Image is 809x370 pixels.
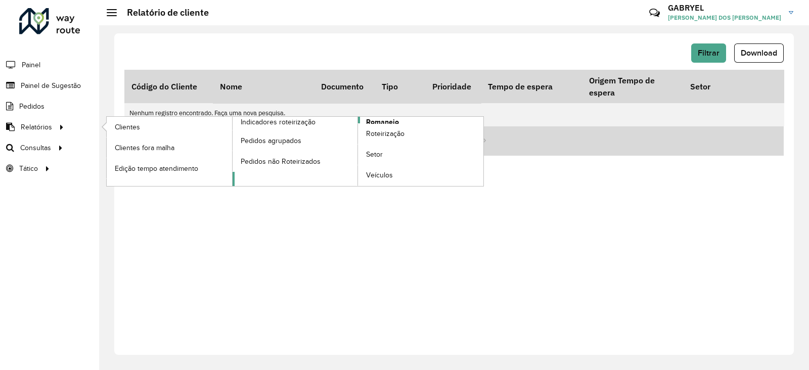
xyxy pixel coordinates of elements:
[115,122,140,132] span: Clientes
[19,101,44,112] span: Pedidos
[115,163,198,174] span: Edição tempo atendimento
[668,13,781,22] span: [PERSON_NAME] DOS [PERSON_NAME]
[107,117,358,186] a: Indicadores roteirização
[644,2,665,24] a: Contato Rápido
[107,137,232,158] a: Clientes fora malha
[241,156,321,167] span: Pedidos não Roteirizados
[698,49,720,57] span: Filtrar
[107,158,232,178] a: Edição tempo atendimento
[213,70,314,103] th: Nome
[241,135,301,146] span: Pedidos agrupados
[358,124,483,144] a: Roteirização
[20,143,51,153] span: Consultas
[21,122,52,132] span: Relatórios
[358,165,483,186] a: Veículos
[115,143,174,153] span: Clientes fora malha
[233,117,484,186] a: Romaneio
[107,117,232,137] a: Clientes
[366,117,399,127] span: Romaneio
[241,117,316,127] span: Indicadores roteirização
[668,3,781,13] h3: GABRYEL
[366,170,393,180] span: Veículos
[366,128,404,139] span: Roteirização
[314,70,375,103] th: Documento
[683,70,784,103] th: Setor
[734,43,784,63] button: Download
[375,70,425,103] th: Tipo
[117,7,209,18] h2: Relatório de cliente
[233,151,358,171] a: Pedidos não Roteirizados
[124,70,213,103] th: Código do Cliente
[19,163,38,174] span: Tático
[22,60,40,70] span: Painel
[366,149,383,160] span: Setor
[582,70,683,103] th: Origem Tempo de espera
[741,49,777,57] span: Download
[233,130,358,151] a: Pedidos agrupados
[691,43,726,63] button: Filtrar
[425,70,481,103] th: Prioridade
[358,145,483,165] a: Setor
[21,80,81,91] span: Painel de Sugestão
[481,70,582,103] th: Tempo de espera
